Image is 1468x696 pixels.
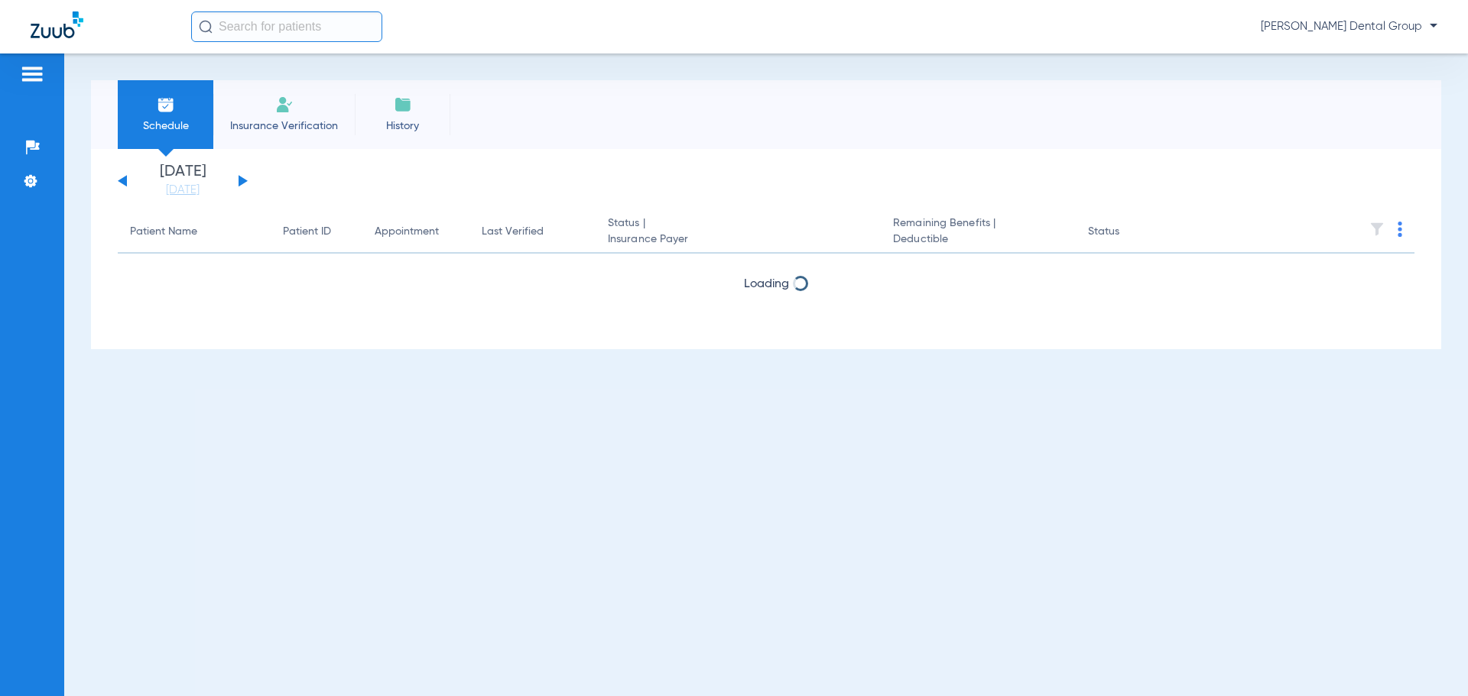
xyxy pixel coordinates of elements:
[283,224,331,240] div: Patient ID
[596,211,881,254] th: Status |
[1076,211,1179,254] th: Status
[20,65,44,83] img: hamburger-icon
[375,224,457,240] div: Appointment
[375,224,439,240] div: Appointment
[130,224,258,240] div: Patient Name
[130,224,197,240] div: Patient Name
[1261,19,1437,34] span: [PERSON_NAME] Dental Group
[608,231,869,248] span: Insurance Payer
[394,95,412,114] img: History
[881,211,1075,254] th: Remaining Benefits |
[893,231,1063,248] span: Deductible
[191,11,382,42] input: Search for patients
[482,224,583,240] div: Last Verified
[744,278,789,290] span: Loading
[225,118,343,134] span: Insurance Verification
[129,118,202,134] span: Schedule
[482,224,544,240] div: Last Verified
[31,11,83,38] img: Zuub Logo
[283,224,350,240] div: Patient ID
[199,20,213,34] img: Search Icon
[137,183,229,198] a: [DATE]
[1398,222,1402,237] img: group-dot-blue.svg
[366,118,439,134] span: History
[275,95,294,114] img: Manual Insurance Verification
[157,95,175,114] img: Schedule
[137,164,229,198] li: [DATE]
[1369,222,1385,237] img: filter.svg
